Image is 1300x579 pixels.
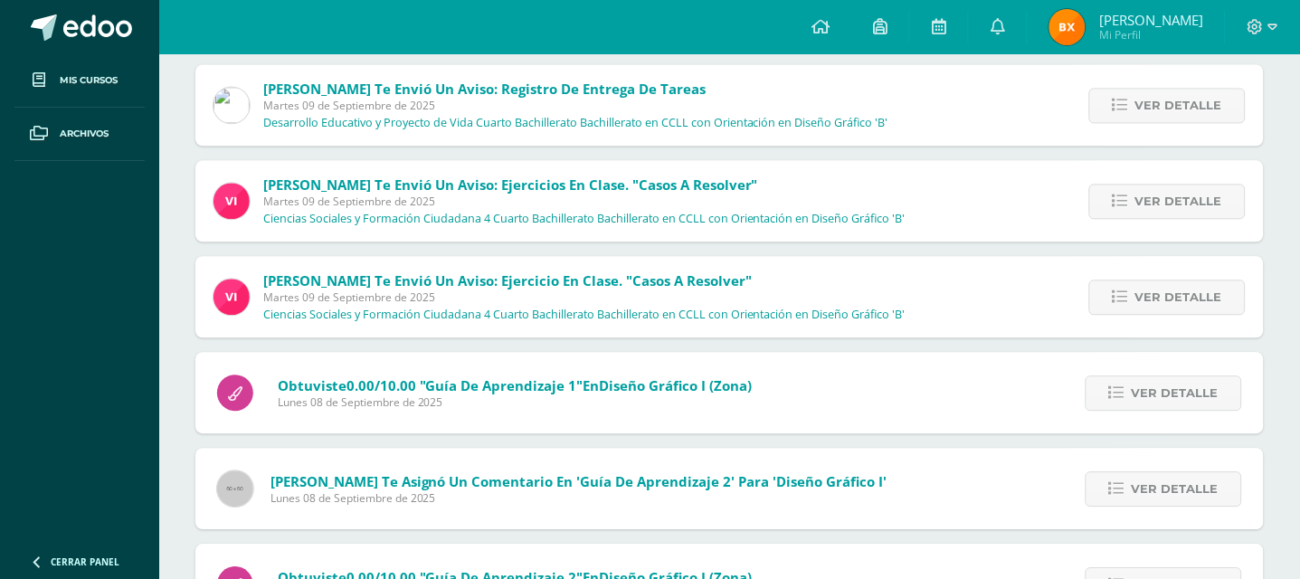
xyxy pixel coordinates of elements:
[263,116,888,130] p: Desarrollo Educativo y Proyecto de Vida Cuarto Bachillerato Bachillerato en CCLL con Orientación ...
[263,308,906,322] p: Ciencias Sociales y Formación Ciudadana 4 Cuarto Bachillerato Bachillerato en CCLL con Orientació...
[263,98,888,113] span: Martes 09 de Septiembre de 2025
[263,271,752,289] span: [PERSON_NAME] te envió un aviso: Ejercicio en clase. "Casos a resolver"
[263,289,906,305] span: Martes 09 de Septiembre de 2025
[214,279,250,315] img: bd6d0aa147d20350c4821b7c643124fa.png
[14,108,145,161] a: Archivos
[270,472,887,490] span: [PERSON_NAME] te asignó un comentario en 'Guía de aprendizaje 2' para 'Diseño Gráfico I'
[600,376,753,394] span: Diseño Gráfico I (Zona)
[1099,27,1203,43] span: Mi Perfil
[51,555,119,568] span: Cerrar panel
[214,183,250,219] img: bd6d0aa147d20350c4821b7c643124fa.png
[263,176,758,194] span: [PERSON_NAME] te envió un aviso: Ejercicios en Clase. "Casos a resolver"
[263,212,906,226] p: Ciencias Sociales y Formación Ciudadana 4 Cuarto Bachillerato Bachillerato en CCLL con Orientació...
[1135,89,1222,122] span: Ver detalle
[1132,376,1219,410] span: Ver detalle
[217,470,253,507] img: 60x60
[60,127,109,141] span: Archivos
[278,394,753,410] span: Lunes 08 de Septiembre de 2025
[1135,185,1222,218] span: Ver detalle
[1132,472,1219,506] span: Ver detalle
[270,490,887,506] span: Lunes 08 de Septiembre de 2025
[420,376,584,394] span: "Guía de aprendizaje 1"
[278,376,753,394] span: Obtuviste en
[1049,9,1086,45] img: 1e9ea2312da8f31247f4faf874a4fe1a.png
[1135,280,1222,314] span: Ver detalle
[346,376,416,394] span: 0.00/10.00
[1099,11,1203,29] span: [PERSON_NAME]
[14,54,145,108] a: Mis cursos
[60,73,118,88] span: Mis cursos
[214,87,250,123] img: 6dfd641176813817be49ede9ad67d1c4.png
[263,194,906,209] span: Martes 09 de Septiembre de 2025
[263,80,706,98] span: [PERSON_NAME] te envió un aviso: Registro de entrega de tareas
